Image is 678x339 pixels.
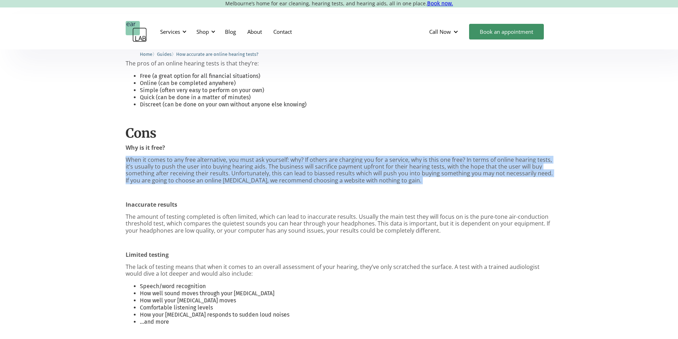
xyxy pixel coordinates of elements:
a: Home [140,51,152,57]
li: How well sound moves through your [MEDICAL_DATA] [140,290,553,297]
span: How accurate are online hearing tests? [176,52,258,57]
span: Guides [157,52,172,57]
p: ‍ [126,189,553,196]
a: How accurate are online hearing tests? [176,51,258,57]
li: Free (a great option for all financial situations) [140,73,553,80]
span: Home [140,52,152,57]
li: 〉 [140,51,157,58]
div: Services [160,28,180,35]
strong: Inaccurate results [126,201,177,208]
li: 〉 [157,51,176,58]
div: Services [156,21,189,42]
a: About [242,21,268,42]
li: …and more [140,318,553,325]
p: The amount of testing completed is often limited, which can lead to inaccurate results. Usually t... [126,213,553,234]
p: When it comes to any free alternative, you must ask yourself: why? If others are charging you for... [126,157,553,184]
p: ‍ [126,329,553,336]
a: Blog [219,21,242,42]
div: Call Now [429,28,451,35]
div: Shop [192,21,217,42]
p: ‍ [126,9,553,15]
p: The pros of an online hearing tests is that they’re: [126,60,553,67]
li: Online (can be completed anywhere) [140,80,553,87]
li: Quick (can be done in a matter of minutes) [140,94,553,101]
a: home [126,21,147,42]
li: Comfortable listening levels [140,304,553,311]
p: ‍ [126,112,553,118]
li: How well your [MEDICAL_DATA] moves [140,297,553,304]
div: Call Now [424,21,466,42]
div: Shop [196,28,209,35]
li: Speech/word recognition [140,283,553,290]
a: Book an appointment [469,24,544,39]
a: Contact [268,21,298,42]
a: Guides [157,51,172,57]
li: Discreet (can be done on your own without anyone else knowing) [140,101,553,108]
strong: Limited testing [126,251,169,259]
strong: Why is it free? [126,144,165,152]
p: ‍ [126,239,553,246]
h2: Cons [126,126,553,141]
p: The lack of testing means that when it comes to an overall assessment of your hearing, they’ve on... [126,264,553,277]
li: Simple (often very easy to perform on your own) [140,87,553,94]
li: How your [MEDICAL_DATA] responds to sudden loud noises [140,311,553,318]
